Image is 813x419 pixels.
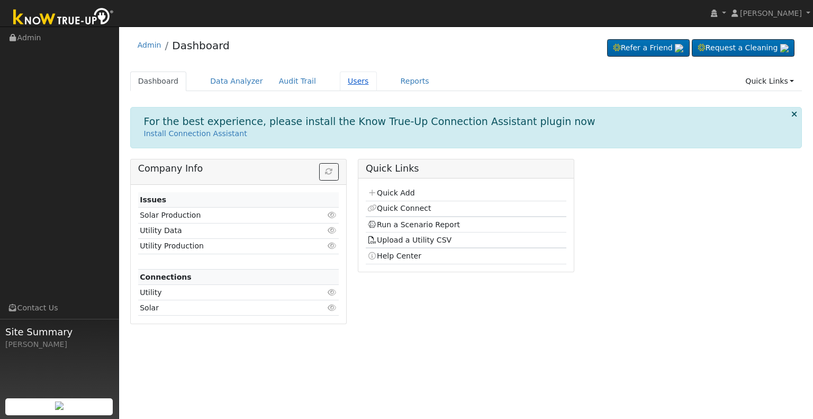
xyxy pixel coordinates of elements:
a: Request a Cleaning [692,39,794,57]
img: retrieve [55,402,64,410]
td: Solar Production [138,208,306,223]
a: Upload a Utility CSV [367,236,451,244]
a: Quick Add [367,189,414,197]
i: Click to view [328,304,337,311]
img: retrieve [780,44,789,52]
span: [PERSON_NAME] [740,9,802,17]
a: Admin [138,41,161,49]
i: Click to view [328,242,337,249]
i: Click to view [328,211,337,219]
a: Install Connection Assistant [144,129,247,138]
a: Refer a Friend [607,39,690,57]
i: Click to view [328,227,337,234]
a: Data Analyzer [202,72,271,91]
a: Reports [393,72,437,91]
h1: For the best experience, please install the Know True-Up Connection Assistant plugin now [144,115,595,128]
img: Know True-Up [8,6,119,30]
a: Audit Trail [271,72,324,91]
img: retrieve [675,44,683,52]
a: Dashboard [172,39,230,52]
i: Click to view [328,289,337,296]
td: Utility [138,285,306,300]
td: Utility Data [138,223,306,238]
h5: Quick Links [366,163,566,174]
a: Run a Scenario Report [367,220,460,229]
a: Dashboard [130,72,187,91]
strong: Issues [140,195,166,204]
td: Utility Production [138,238,306,254]
span: Site Summary [5,325,113,339]
div: [PERSON_NAME] [5,339,113,350]
td: Solar [138,300,306,316]
a: Users [340,72,377,91]
a: Help Center [367,252,421,260]
strong: Connections [140,273,192,281]
a: Quick Links [737,72,802,91]
h5: Company Info [138,163,339,174]
a: Quick Connect [367,204,431,212]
